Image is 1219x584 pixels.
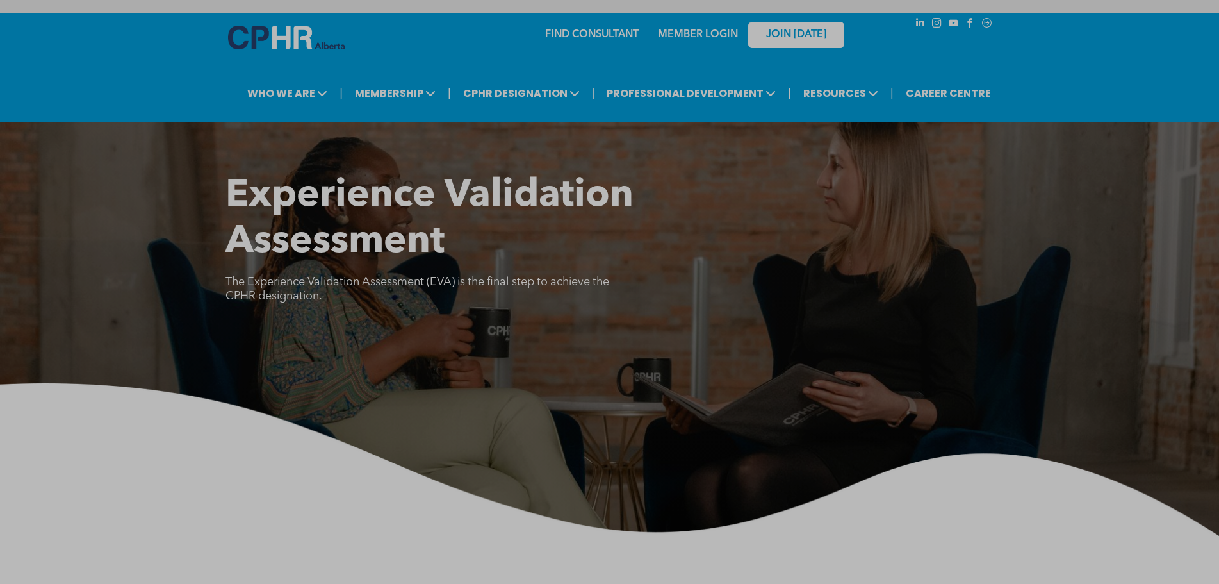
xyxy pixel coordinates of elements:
a: Social network [980,16,994,33]
a: instagram [930,16,944,33]
span: Experience Validation Assessment [225,177,634,262]
li: | [448,80,451,106]
span: The Experience Validation Assessment (EVA) is the final step to achieve the CPHR designation. [225,276,609,302]
span: WHO WE ARE [243,81,331,105]
span: JOIN [DATE] [766,29,826,41]
a: linkedin [913,16,928,33]
span: MEMBERSHIP [351,81,439,105]
span: PROFESSIONAL DEVELOPMENT [603,81,780,105]
a: JOIN [DATE] [748,22,844,48]
a: MEMBER LOGIN [658,29,738,40]
span: RESOURCES [799,81,882,105]
img: A blue and white logo for cp alberta [228,26,345,49]
li: | [592,80,595,106]
a: facebook [963,16,978,33]
span: CPHR DESIGNATION [459,81,584,105]
li: | [340,80,343,106]
li: | [788,80,791,106]
a: youtube [947,16,961,33]
a: FIND CONSULTANT [545,29,639,40]
a: CAREER CENTRE [902,81,995,105]
li: | [890,80,894,106]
